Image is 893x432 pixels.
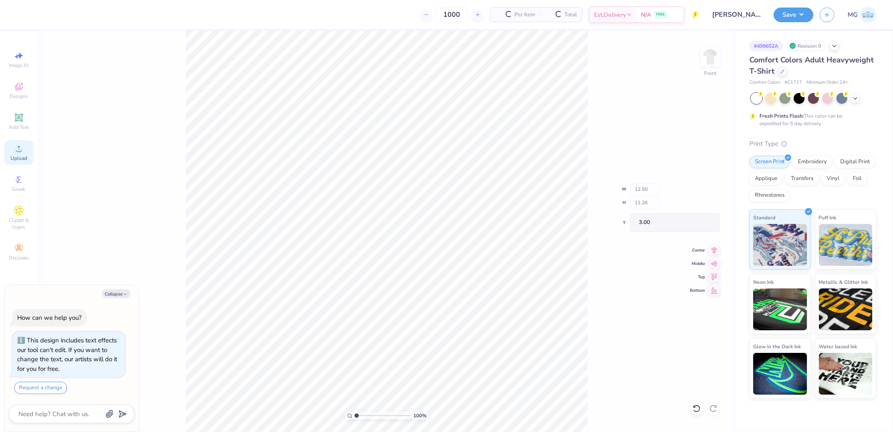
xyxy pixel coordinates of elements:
span: Bottom [690,288,705,293]
span: Top [690,274,705,280]
button: Save [774,8,813,22]
img: Glow in the Dark Ink [753,353,807,395]
span: Per Item [515,10,535,19]
div: Screen Print [749,156,790,168]
div: Digital Print [835,156,875,168]
span: Standard [753,213,775,222]
span: Clipart & logos [4,217,33,230]
span: N/A [641,10,651,19]
button: Collapse [102,289,130,298]
div: Transfers [785,172,819,185]
span: MG [848,10,858,20]
img: Front [702,49,719,65]
input: – – [435,7,468,22]
span: Est. Delivery [594,10,626,19]
div: Applique [749,172,783,185]
strong: Fresh Prints Flash: [759,113,804,119]
span: Total [564,10,577,19]
div: This design includes text effects our tool can't edit. If you want to change the text, our artist... [17,336,117,373]
a: MG [848,7,876,23]
img: Michael Galon [860,7,876,23]
span: Neon Ink [753,278,774,286]
span: Designs [10,93,28,100]
span: Puff Ink [819,213,836,222]
span: Image AI [9,62,29,69]
div: # 499652A [749,41,783,51]
span: Decorate [9,255,29,261]
span: Upload [10,155,27,162]
span: Metallic & Glitter Ink [819,278,868,286]
span: FREE [656,12,665,18]
div: Front [705,69,717,77]
div: Rhinestones [749,189,790,202]
img: Standard [753,224,807,266]
div: How can we help you? [17,314,82,322]
img: Neon Ink [753,288,807,330]
img: Metallic & Glitter Ink [819,288,873,330]
div: Embroidery [793,156,832,168]
span: Add Text [9,124,29,131]
img: Water based Ink [819,353,873,395]
span: 100 % [413,412,427,419]
span: Greek [13,186,26,193]
div: Vinyl [821,172,845,185]
div: Print Type [749,139,876,149]
div: Revision 9 [787,41,826,51]
span: Comfort Colors Adult Heavyweight T-Shirt [749,55,874,76]
img: Puff Ink [819,224,873,266]
div: This color can be expedited for 5 day delivery. [759,112,862,127]
input: Untitled Design [706,6,767,23]
span: Minimum Order: 24 + [806,79,848,86]
button: Request a change [14,382,67,394]
div: Foil [847,172,867,185]
span: Center [690,247,705,253]
span: # C1717 [785,79,802,86]
span: Water based Ink [819,342,857,351]
span: Glow in the Dark Ink [753,342,801,351]
span: Middle [690,261,705,267]
span: Comfort Colors [749,79,780,86]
